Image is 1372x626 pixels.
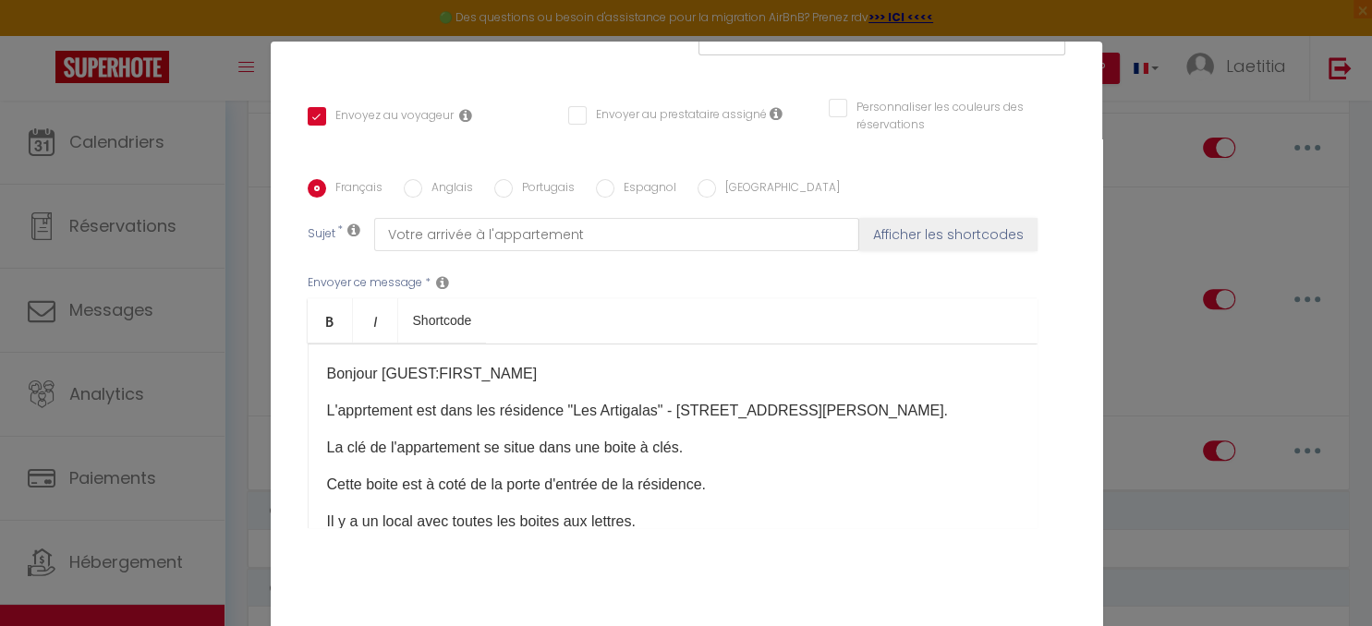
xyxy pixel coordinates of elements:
[436,275,449,290] i: Message
[353,298,398,343] a: Italic
[716,179,840,199] label: [GEOGRAPHIC_DATA]
[326,179,382,199] label: Français
[859,218,1038,251] button: Afficher les shortcodes
[308,298,353,343] a: Bold
[513,179,575,199] label: Portugais
[327,511,1018,533] p: Il y a un local avec toutes les boites aux lettres.
[308,343,1038,528] div: ​
[327,437,1018,459] p: La clé de l'appartement se situe dans une boite à clés.
[326,107,454,127] label: Envoyez au voyageur
[347,223,360,237] i: Subject
[398,298,487,343] a: Shortcode
[422,179,473,199] label: Anglais
[308,225,335,245] label: Sujet
[327,400,1018,422] p: L'apprtement est dans les résidence "Les Artigalas" - [STREET_ADDRESS][PERSON_NAME].
[308,274,422,292] label: Envoyer ce message
[327,363,1018,385] p: Bonjour [GUEST:FIRST_NAME]​
[770,106,783,121] i: Envoyer au prestataire si il est assigné
[614,179,676,199] label: Espagnol
[459,108,472,123] i: Envoyer au voyageur
[327,474,1018,496] p: Cette boite est à coté de la porte d'entrée de la résidence.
